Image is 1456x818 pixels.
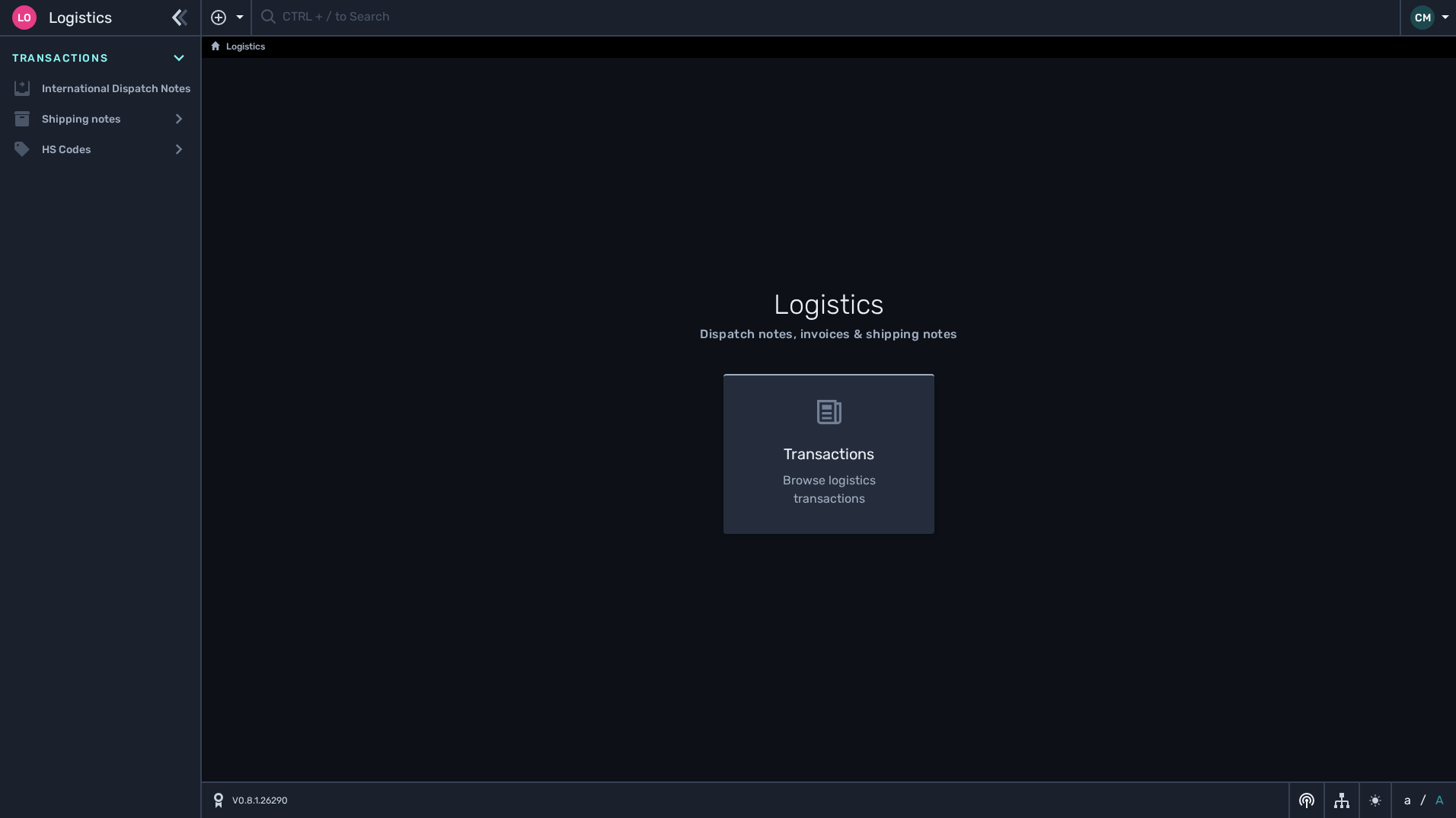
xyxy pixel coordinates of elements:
[1432,791,1447,810] button: A
[232,794,288,807] span: V0.8.1.26290
[49,6,112,29] span: Logistics
[283,3,1391,33] input: CTRL + / to Search
[371,284,1287,325] h1: Logistics
[1420,791,1426,810] span: /
[714,374,944,534] a: Transactions Browse logistics transactions
[748,443,910,465] h3: Transactions
[12,5,37,30] div: Lo
[1401,791,1414,810] button: a
[700,325,957,343] div: Dispatch notes, invoices & shipping notes
[211,38,265,56] a: Logistics
[748,471,910,508] p: Browse logistics transactions
[1410,5,1435,30] div: CM
[12,50,108,66] span: Transactions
